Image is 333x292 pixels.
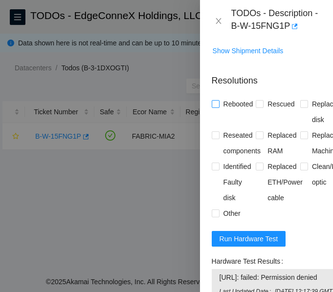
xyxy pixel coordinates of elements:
[231,8,321,34] div: TODOs - Description - B-W-15FNG1P
[220,96,257,112] span: Rebooted
[220,233,278,244] span: Run Hardware Test
[264,96,298,112] span: Rescued
[212,17,225,26] button: Close
[215,17,222,25] span: close
[220,206,244,221] span: Other
[220,127,265,159] span: Reseated components
[264,159,307,206] span: Replaced ETH/Power cable
[220,159,256,206] span: Identified Faulty disk
[212,253,287,269] label: Hardware Test Results
[213,45,284,56] span: Show Shipment Details
[212,43,284,59] button: Show Shipment Details
[264,127,300,159] span: Replaced RAM
[212,231,286,247] button: Run Hardware Test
